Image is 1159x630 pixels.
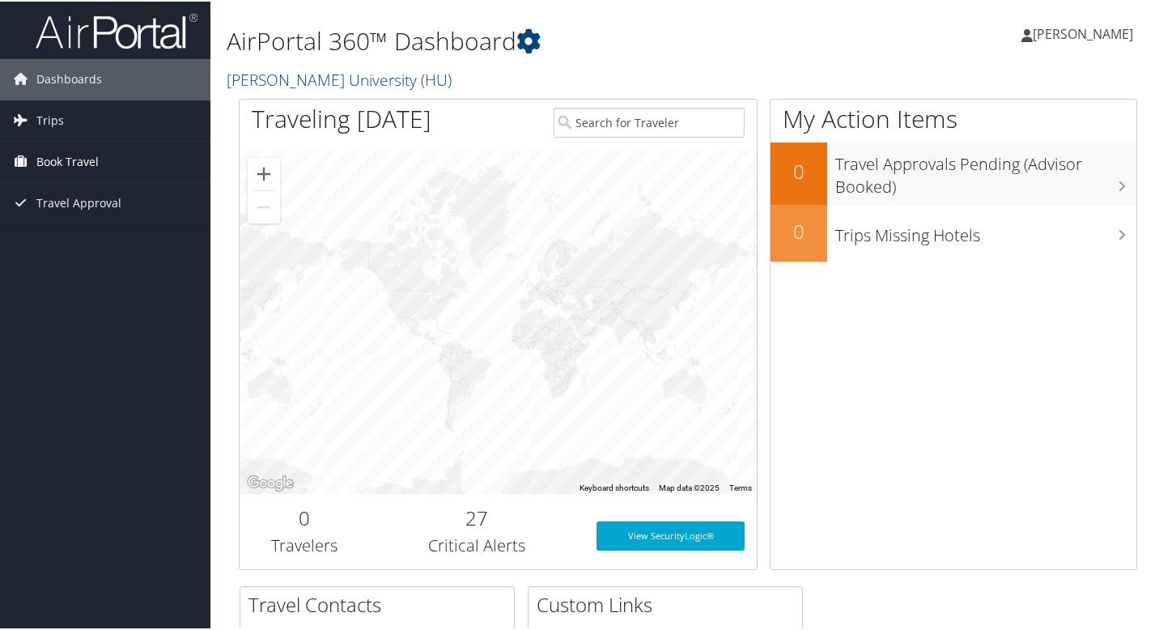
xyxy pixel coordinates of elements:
[36,11,197,49] img: airportal-logo.png
[36,57,102,98] span: Dashboards
[36,181,121,222] span: Travel Approval
[659,482,720,491] span: Map data ©2025
[537,590,802,617] h2: Custom Links
[36,140,99,181] span: Book Travel
[244,471,297,492] img: Google
[729,482,752,491] a: Terms (opens in new tab)
[1021,8,1149,57] a: [PERSON_NAME]
[835,215,1136,245] h3: Trips Missing Hotels
[252,503,357,530] h2: 0
[227,23,842,57] h1: AirPortal 360™ Dashboard
[771,216,827,244] h2: 0
[1033,23,1133,41] span: [PERSON_NAME]
[579,481,649,492] button: Keyboard shortcuts
[596,520,745,549] a: View SecurityLogic®
[771,141,1136,203] a: 0Travel Approvals Pending (Advisor Booked)
[381,503,572,530] h2: 27
[248,189,280,222] button: Zoom out
[835,143,1136,197] h3: Travel Approvals Pending (Advisor Booked)
[771,203,1136,260] a: 0Trips Missing Hotels
[381,533,572,556] h3: Critical Alerts
[771,100,1136,134] h1: My Action Items
[227,67,456,89] a: [PERSON_NAME] University (HU)
[252,100,431,134] h1: Traveling [DATE]
[554,106,745,136] input: Search for Traveler
[771,156,827,184] h2: 0
[248,590,514,617] h2: Travel Contacts
[248,156,280,189] button: Zoom in
[244,471,297,492] a: Open this area in Google Maps (opens a new window)
[252,533,357,556] h3: Travelers
[36,99,64,139] span: Trips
